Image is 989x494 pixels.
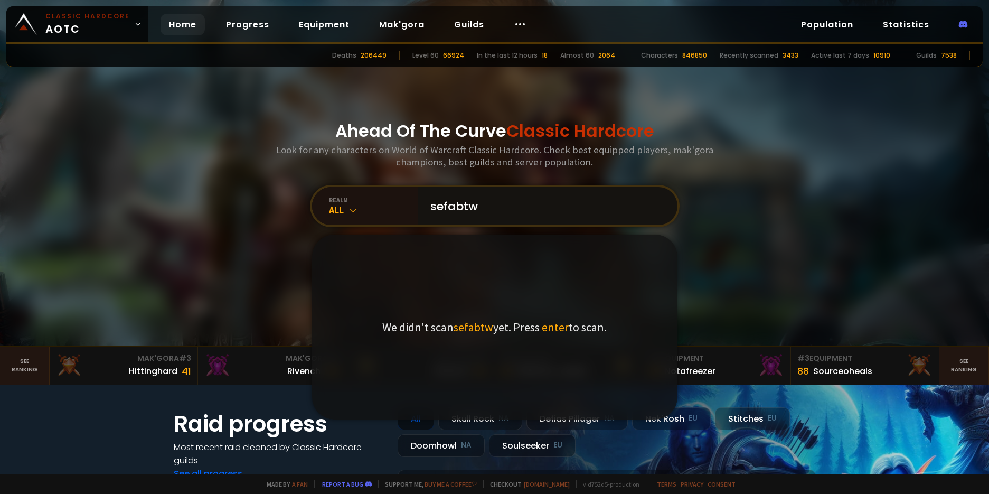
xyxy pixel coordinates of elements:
small: EU [768,413,777,424]
div: 10910 [873,51,890,60]
div: Recently scanned [720,51,778,60]
a: Equipment [290,14,358,35]
a: [DOMAIN_NAME] [524,480,570,488]
div: Mak'Gora [56,353,191,364]
h4: Most recent raid cleaned by Classic Hardcore guilds [174,441,385,467]
span: Made by [260,480,308,488]
a: Mak'Gora#2Rivench100 [198,347,346,385]
a: Mak'Gora#3Hittinghard41 [50,347,198,385]
div: 846850 [682,51,707,60]
div: Stitches [715,407,790,430]
a: Buy me a coffee [425,480,477,488]
a: #3Equipment88Sourceoheals [791,347,939,385]
div: Level 60 [412,51,439,60]
span: Classic Hardcore [506,119,654,143]
a: Mak'gora [371,14,433,35]
div: Sourceoheals [813,365,872,378]
span: v. d752d5 - production [576,480,639,488]
div: Equipment [649,353,784,364]
span: # 3 [797,353,809,363]
div: All [329,204,418,216]
p: We didn't scan yet. Press to scan. [382,320,607,334]
h1: Ahead Of The Curve [335,118,654,144]
div: 88 [797,364,809,378]
div: Guilds [916,51,937,60]
div: 41 [182,364,191,378]
small: EU [689,413,698,424]
div: Equipment [797,353,933,364]
div: 2064 [598,51,615,60]
div: Soulseeker [489,434,576,457]
small: EU [553,440,562,451]
span: sefabtw [454,320,493,334]
span: Checkout [483,480,570,488]
div: realm [329,196,418,204]
a: a fan [292,480,308,488]
h3: Look for any characters on World of Warcraft Classic Hardcore. Check best equipped players, mak'g... [272,144,718,168]
a: Consent [708,480,736,488]
div: 66924 [443,51,464,60]
div: 18 [542,51,548,60]
a: Statistics [874,14,938,35]
small: NA [461,440,472,451]
input: Search a character... [424,187,665,225]
span: # 3 [179,353,191,363]
div: Active last 7 days [811,51,869,60]
div: In the last 12 hours [477,51,538,60]
a: Progress [218,14,278,35]
h1: Raid progress [174,407,385,441]
a: #2Equipment88Notafreezer [643,347,791,385]
span: AOTC [45,12,130,37]
a: Population [793,14,862,35]
div: Characters [641,51,678,60]
a: Guilds [446,14,493,35]
div: 3433 [783,51,798,60]
a: See all progress [174,468,242,480]
a: Privacy [681,480,703,488]
div: Deaths [332,51,356,60]
span: Support me, [378,480,477,488]
a: Report a bug [322,480,363,488]
a: Terms [657,480,676,488]
div: Nek'Rosh [632,407,711,430]
a: Home [161,14,205,35]
div: 206449 [361,51,387,60]
a: Seeranking [939,347,989,385]
div: Notafreezer [665,365,715,378]
div: Doomhowl [398,434,485,457]
a: Classic HardcoreAOTC [6,6,148,42]
div: Mak'Gora [204,353,340,364]
div: Rivench [287,365,321,378]
span: enter [542,320,569,334]
div: 7538 [941,51,957,60]
div: Almost 60 [560,51,594,60]
div: Hittinghard [129,365,177,378]
small: Classic Hardcore [45,12,130,21]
